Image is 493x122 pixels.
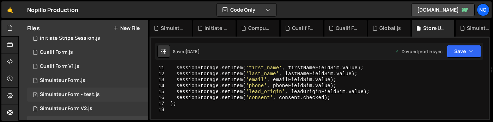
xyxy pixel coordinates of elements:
div: 17 [151,101,169,107]
div: 14 [151,83,169,89]
div: 12 [151,71,169,77]
div: Qualif Form V1.js [40,63,79,70]
div: Nopillo Production [27,6,78,14]
div: Qualif Form V1.js [336,25,358,32]
div: 18 [151,107,169,113]
div: 8072/16343.js [27,73,148,88]
button: Save [447,45,481,58]
div: 11 [151,65,169,71]
div: Initiate Stripe Session.js [205,25,227,32]
div: 8072/16345.js [27,45,148,59]
div: Global.js [379,25,401,32]
div: Simulateur Form.js [467,25,489,32]
div: 8072/47478.js [27,88,148,102]
div: Simulateur Form V2.js [40,105,92,112]
div: Compute and Display Results.js [248,25,271,32]
div: Qualif Form.js [292,25,315,32]
button: Code Only [217,4,276,16]
div: 8072/17720.js [27,102,148,116]
div: [DATE] [185,49,200,54]
div: 16 [151,95,169,101]
button: New File [113,25,140,31]
div: Simulateur Form - test.js [40,91,100,98]
a: No [477,4,489,16]
span: 2 [33,92,37,98]
div: Saved [173,49,200,54]
div: Initiate Stripe Session.js [40,35,100,41]
div: Qualif Form.js [40,49,73,56]
div: 15 [151,89,169,95]
a: 🤙 [1,1,19,18]
div: 13 [151,77,169,83]
h2: Files [27,24,40,32]
div: 8072/34048.js [27,59,148,73]
div: 8072/18519.js [27,31,148,45]
div: Dev and prod in sync [395,49,443,54]
a: [DOMAIN_NAME] [411,4,475,16]
div: Simulateur Form.js [40,77,85,84]
div: Simulateur Form - test.js [161,25,183,32]
div: Store User Data.js [423,25,446,32]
